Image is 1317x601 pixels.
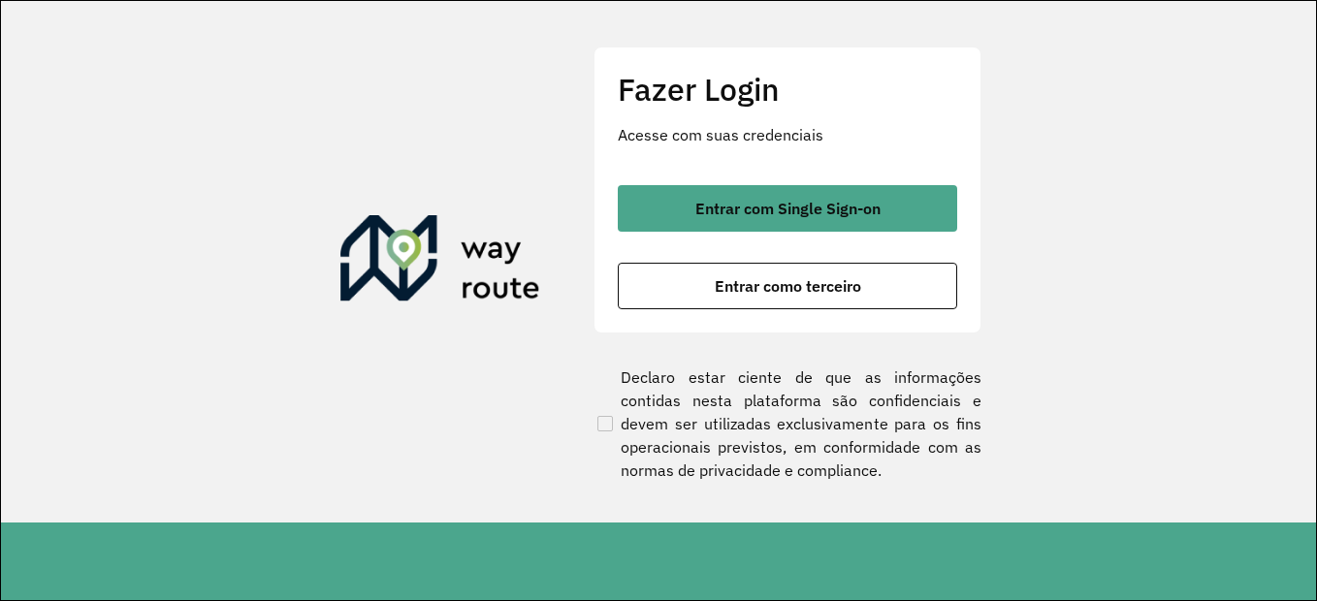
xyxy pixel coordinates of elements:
span: Entrar como terceiro [715,278,861,294]
span: Entrar com Single Sign-on [695,201,881,216]
p: Acesse com suas credenciais [618,123,957,146]
button: button [618,185,957,232]
h2: Fazer Login [618,71,957,108]
img: Roteirizador AmbevTech [340,215,540,308]
label: Declaro estar ciente de que as informações contidas nesta plataforma são confidenciais e devem se... [594,365,981,482]
button: button [618,263,957,309]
